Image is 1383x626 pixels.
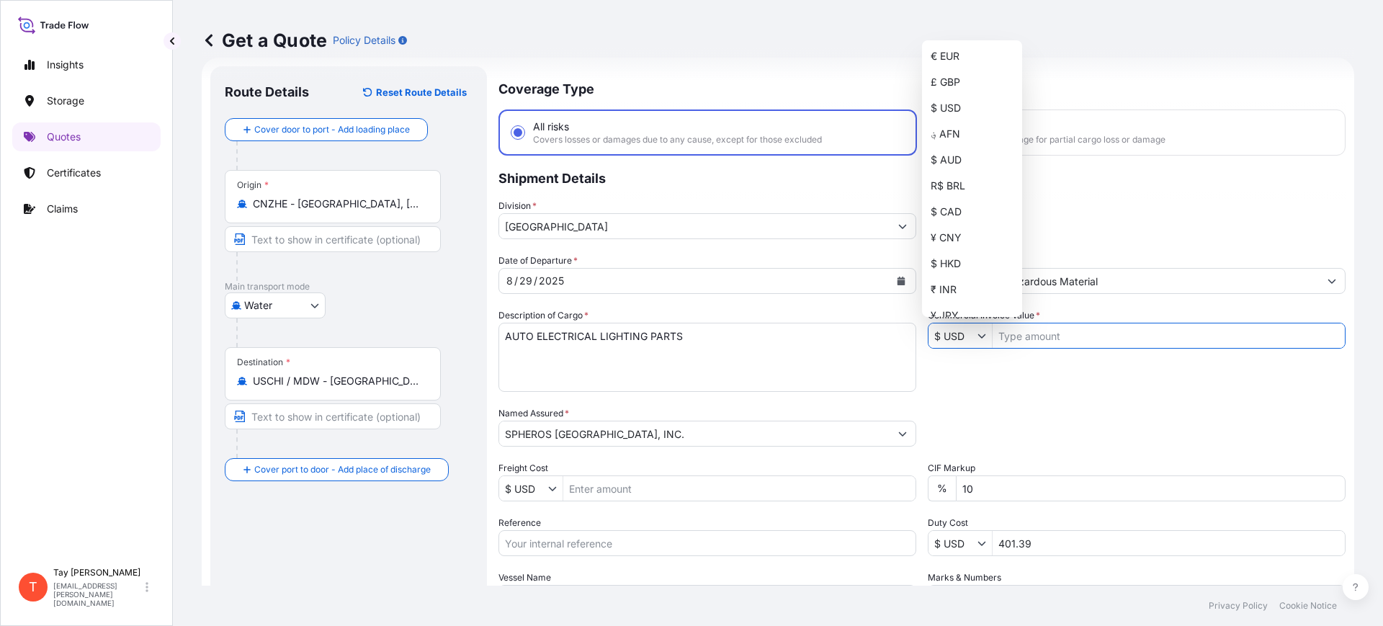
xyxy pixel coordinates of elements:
p: Quotes [47,130,81,144]
div: month, [505,272,514,290]
p: [EMAIL_ADDRESS][PERSON_NAME][DOMAIN_NAME] [53,581,143,607]
div: ₹ INR [925,277,1019,303]
div: ¥ JPY [925,303,1019,328]
div: ¥ CNY [925,225,1019,251]
div: year, [537,272,565,290]
span: Cover door to port - Add loading place [254,122,410,137]
div: $ HKD [925,251,1019,277]
button: Show suggestions [890,213,916,239]
input: Origin [253,197,423,211]
div: $ AUD [925,147,1019,173]
button: Show suggestions [977,536,992,550]
input: Enter percentage [956,475,1346,501]
input: Text to appear on certificate [225,226,441,252]
input: Your internal reference [498,530,916,556]
div: € EUR [925,43,1019,69]
span: Covers losses or damages due to any cause, except for those excluded [533,134,822,146]
div: Origin [237,179,269,191]
p: Policy Details [333,33,395,48]
input: Freight Cost [499,475,548,501]
input: Destination [253,374,423,388]
button: Show suggestions [890,421,916,447]
button: Select transport [225,292,326,318]
div: day, [518,272,534,290]
div: £ GBP [925,69,1019,95]
p: Cookie Notice [1279,600,1337,612]
label: Vessel Name [498,571,551,585]
input: Type to search division [499,213,890,239]
p: Shipment Details [498,156,1346,199]
p: Tay [PERSON_NAME] [53,567,143,578]
p: Privacy Policy [1209,600,1268,612]
label: Marks & Numbers [928,571,1001,585]
label: CIF Markup [928,461,975,475]
div: % [928,475,956,501]
div: Destination [237,357,290,368]
p: Insights [47,58,84,72]
div: / [534,272,537,290]
input: Enter amount [993,530,1345,556]
button: Show suggestions [977,328,992,343]
input: Text to appear on certificate [225,403,441,429]
textarea: AUTO A/C PARTS [498,323,916,392]
label: Division [498,199,537,213]
p: Storage [47,94,84,108]
span: Cover port to door - Add place of discharge [254,462,431,477]
div: / [514,272,518,290]
button: Show suggestions [548,481,563,496]
span: Water [244,298,272,313]
button: Calendar [890,269,913,292]
input: Number1, number2,... [928,585,1346,611]
input: Full name [499,421,890,447]
p: Reset Route Details [376,85,467,99]
button: Show suggestions [1319,268,1345,294]
p: Get a Quote [202,29,327,52]
p: Main transport mode [225,281,473,292]
div: R$ BRL [925,173,1019,199]
input: Select a commodity type [928,268,1319,294]
input: Type amount [993,323,1345,349]
div: $ CAD [925,199,1019,225]
label: Named Assured [498,406,569,421]
span: All risks [533,120,569,134]
input: Enter amount [563,475,916,501]
p: Certificates [47,166,101,180]
div: $ USD [925,95,1019,121]
p: Coverage Type [498,66,1346,109]
p: Route Details [225,84,309,101]
span: T [29,580,37,594]
span: Limited coverage for partial cargo loss or damage [962,134,1165,146]
div: ؋ AFN [925,121,1019,147]
span: Date of Departure [498,254,578,268]
label: Description of Cargo [498,308,588,323]
label: Freight Cost [498,461,548,475]
label: Duty Cost [928,516,968,530]
input: Commercial Invoice Value [928,323,977,349]
label: Reference [498,516,541,530]
p: Claims [47,202,78,216]
input: Duty Cost [928,530,977,556]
